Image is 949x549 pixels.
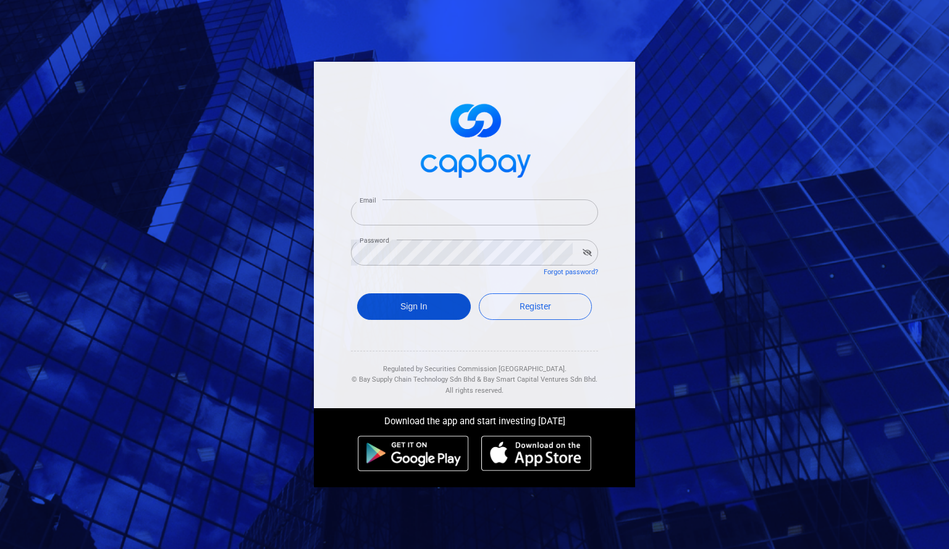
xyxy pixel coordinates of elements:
[520,301,551,311] span: Register
[305,408,644,429] div: Download the app and start investing [DATE]
[481,435,591,471] img: ios
[360,236,389,245] label: Password
[483,375,597,383] span: Bay Smart Capital Ventures Sdn Bhd.
[479,293,593,320] a: Register
[360,196,376,205] label: Email
[357,293,471,320] button: Sign In
[358,435,469,471] img: android
[351,351,598,396] div: Regulated by Securities Commission [GEOGRAPHIC_DATA]. & All rights reserved.
[544,268,598,276] a: Forgot password?
[352,375,475,383] span: © Bay Supply Chain Technology Sdn Bhd
[413,93,536,185] img: logo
